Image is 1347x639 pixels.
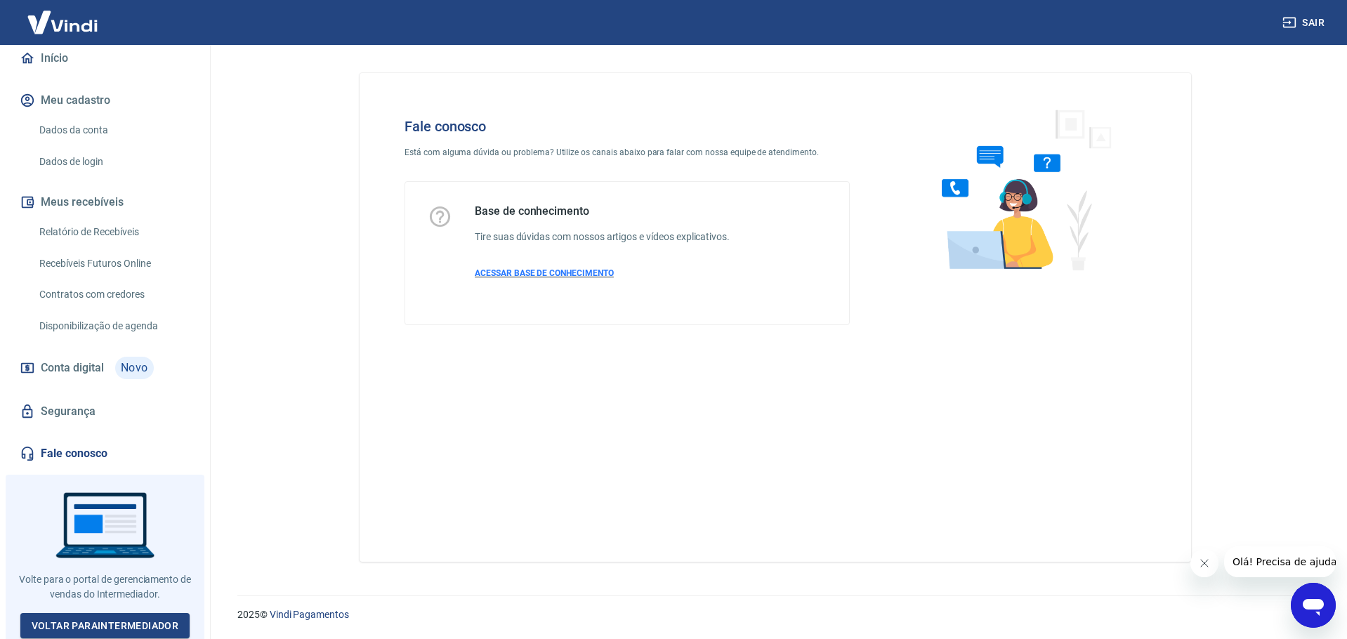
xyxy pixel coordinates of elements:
[115,357,154,379] span: Novo
[405,146,850,159] p: Está com alguma dúvida ou problema? Utilize os canais abaixo para falar com nossa equipe de atend...
[17,43,193,74] a: Início
[17,396,193,427] a: Segurança
[8,10,118,21] span: Olá! Precisa de ajuda?
[41,358,104,378] span: Conta digital
[17,187,193,218] button: Meus recebíveis
[34,218,193,246] a: Relatório de Recebíveis
[405,118,850,135] h4: Fale conosco
[475,267,730,279] a: ACESSAR BASE DE CONHECIMENTO
[34,249,193,278] a: Recebíveis Futuros Online
[17,351,193,385] a: Conta digitalNovo
[1190,549,1218,577] iframe: Fechar mensagem
[1291,583,1336,628] iframe: Botão para abrir a janela de mensagens
[17,85,193,116] button: Meu cadastro
[34,312,193,341] a: Disponibilização de agenda
[34,147,193,176] a: Dados de login
[475,230,730,244] h6: Tire suas dúvidas com nossos artigos e vídeos explicativos.
[17,438,193,469] a: Fale conosco
[475,204,730,218] h5: Base de conhecimento
[270,609,349,620] a: Vindi Pagamentos
[20,613,190,639] a: Voltar paraIntermediador
[1280,10,1330,36] button: Sair
[914,95,1127,283] img: Fale conosco
[34,116,193,145] a: Dados da conta
[1224,546,1336,577] iframe: Mensagem da empresa
[34,280,193,309] a: Contratos com credores
[475,268,614,278] span: ACESSAR BASE DE CONHECIMENTO
[17,1,108,44] img: Vindi
[237,607,1313,622] p: 2025 ©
